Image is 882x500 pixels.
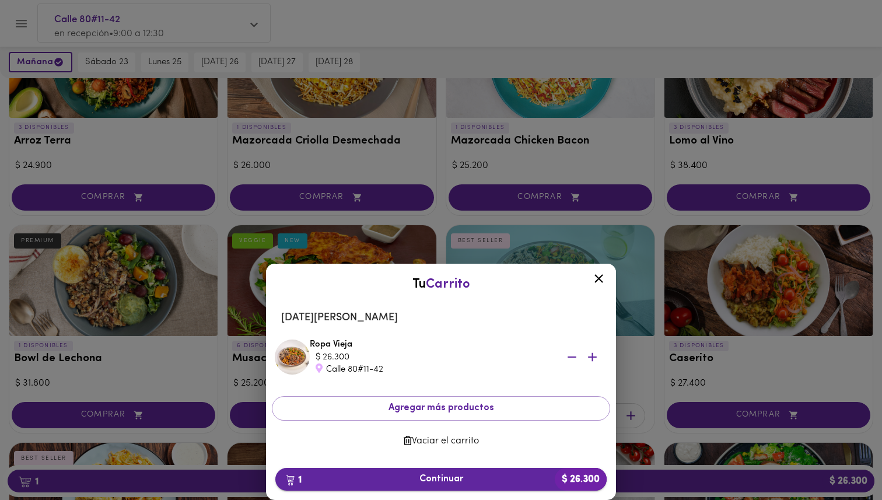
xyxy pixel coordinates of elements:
[275,468,607,491] button: 1Continuar$ 26.300
[316,363,549,376] div: Calle 80#11-42
[272,396,610,420] button: Agregar más productos
[272,430,610,453] button: Vaciar el carrito
[275,340,310,375] img: Ropa Vieja
[310,338,607,376] div: Ropa Vieja
[281,436,601,447] span: Vaciar el carrito
[279,472,309,487] b: 1
[555,468,607,491] b: $ 26.300
[316,351,549,363] div: $ 26.300
[426,278,470,291] span: Carrito
[286,474,295,486] img: cart.png
[272,304,610,332] li: [DATE][PERSON_NAME]
[282,403,600,414] span: Agregar más productos
[285,474,597,485] span: Continuar
[278,275,604,293] div: Tu
[814,432,870,488] iframe: Messagebird Livechat Widget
